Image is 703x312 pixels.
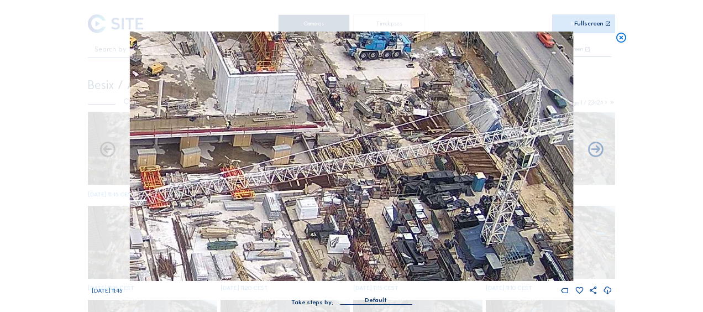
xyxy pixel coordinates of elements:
[130,32,573,281] img: Image
[365,295,387,305] div: Default
[586,141,605,159] i: Back
[92,287,122,294] span: [DATE] 11:45
[574,20,604,27] div: Fullscreen
[98,141,117,159] i: Forward
[340,295,412,304] div: Default
[291,299,333,305] div: Take steps by:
